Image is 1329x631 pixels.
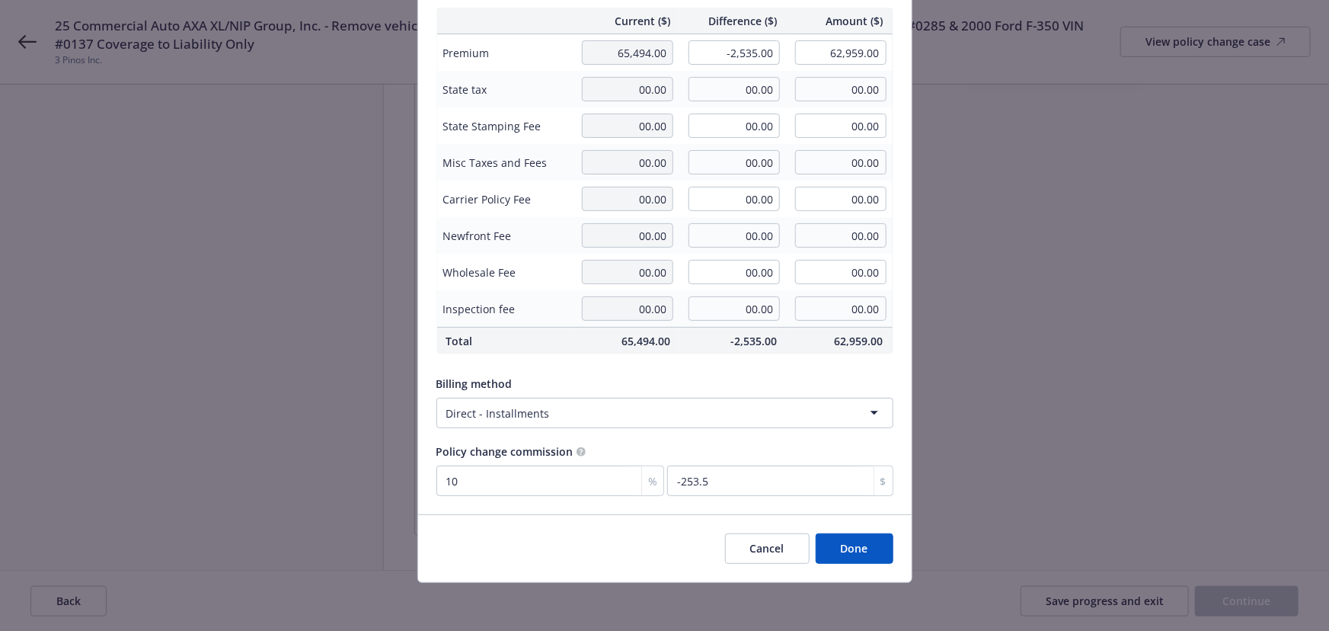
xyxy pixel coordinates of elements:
span: 62,959.00 [795,333,883,349]
span: Amount ($) [795,13,883,29]
span: Newfront Fee [443,228,567,244]
span: 65,494.00 [582,333,670,349]
span: Current ($) [582,13,670,29]
span: Billing method [436,376,513,391]
span: Carrier Policy Fee [443,191,567,207]
span: State Stamping Fee [443,118,567,134]
span: Inspection fee [443,301,567,317]
span: Misc Taxes and Fees [443,155,567,171]
button: Cancel [725,533,810,564]
span: -2,535.00 [688,333,777,349]
span: Difference ($) [688,13,777,29]
span: Policy change commission [436,444,573,459]
span: Premium [443,45,567,61]
span: Total [446,333,564,349]
button: Done [816,533,893,564]
span: $ [880,473,887,489]
span: Wholesale Fee [443,264,567,280]
span: % [648,473,657,489]
span: State tax [443,82,567,98]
